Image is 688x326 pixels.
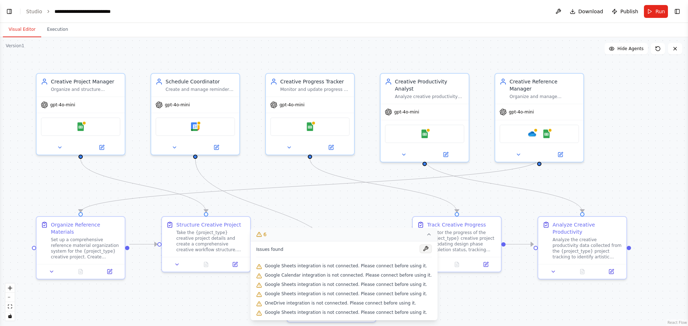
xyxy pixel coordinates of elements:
[655,8,665,15] span: Run
[265,282,427,287] span: Google Sheets integration is not connected. Please connect before using it.
[311,143,351,152] button: Open in side panel
[5,283,15,293] button: zoom in
[5,283,15,321] div: React Flow controls
[81,143,122,152] button: Open in side panel
[420,130,429,138] img: Google Sheets
[540,150,580,159] button: Open in side panel
[161,216,251,272] div: Structure Creative ProjectTake the {project_type} creative project details and create a comprehen...
[265,73,355,155] div: Creative Progress TrackerMonitor and update progress on {project_type} creative goals by tracking...
[306,159,460,212] g: Edge from 1950d78b-7407-4f8c-9938-dd0b339fbabc to 7f7c7c17-6df1-435d-b7c8-33000e80d34b
[567,5,606,18] button: Download
[609,5,641,18] button: Publish
[412,216,502,272] div: Track Creative ProgressMonitor the progress of the {project_type} creative project by updating de...
[26,9,42,14] a: Studio
[166,87,235,92] div: Create and manage reminders for important deadlines, schedule project milestones, and ensure that...
[51,221,120,235] div: Organize Reference Materials
[442,260,472,269] button: No output available
[50,102,75,108] span: gpt-4o-mini
[41,22,74,37] button: Execution
[567,267,598,276] button: No output available
[644,5,668,18] button: Run
[280,78,350,85] div: Creative Progress Tracker
[279,102,305,108] span: gpt-4o-mini
[36,216,125,279] div: Organize Reference MaterialsSet up a comprehensive reference material organization system for the...
[176,230,246,253] div: Take the {project_type} creative project details and create a comprehensive creative workflow str...
[77,159,543,212] g: Edge from 1245eab4-108e-4950-92e5-73afd0efa3de to 0f75861e-5042-4c28-bb66-f551f3d16860
[510,94,579,99] div: Organize and manage reference materials, style guides, and creative assets for {project_type} pro...
[494,73,584,162] div: Creative Reference ManagerOrganize and manage reference materials, style guides, and creative ass...
[256,247,283,252] span: Issues found
[5,311,15,321] button: toggle interactivity
[76,122,85,131] img: Google Sheets
[51,87,120,92] div: Organize and structure {project_type} creative projects by breaking down character designs, conce...
[306,122,314,131] img: Google Sheets
[668,321,687,325] a: React Flow attribution
[191,260,221,269] button: No output available
[51,78,120,85] div: Creative Project Manager
[265,291,427,297] span: Google Sheets integration is not connected. Please connect before using it.
[542,130,551,138] img: Google Sheets
[265,272,432,278] span: Google Calendar integration is not connected. Please connect before using it.
[537,216,627,279] div: Analyze Creative ProductivityAnalyze the creative productivity data collected from the {project_t...
[395,78,464,92] div: Creative Productivity Analyst
[605,43,648,54] button: Hide Agents
[97,267,122,276] button: Open in side panel
[617,46,644,52] span: Hide Agents
[553,237,622,260] div: Analyze the creative productivity data collected from the {project_type} project tracking to iden...
[528,130,536,138] img: OneDrive
[553,221,622,235] div: Analyze Creative Productivity
[51,237,120,260] div: Set up a comprehensive reference material organization system for the {project_type} creative pro...
[66,267,96,276] button: No output available
[192,159,335,255] g: Edge from a62a7fdf-847e-4328-aeda-88f9fcd8d055 to 43b84410-9415-4662-b56b-69d85c05d5f7
[263,231,267,238] span: 6
[425,150,466,159] button: Open in side panel
[509,109,534,115] span: gpt-4o-mini
[672,6,682,16] button: Show right sidebar
[265,263,427,269] span: Google Sheets integration is not connected. Please connect before using it.
[5,302,15,311] button: fit view
[176,221,241,228] div: Structure Creative Project
[250,228,438,241] button: 6
[129,241,157,248] g: Edge from 0f75861e-5042-4c28-bb66-f551f3d16860 to 8ec3248f-2074-4ecf-9ec4-d40ec37a18c6
[6,43,24,49] div: Version 1
[265,310,427,315] span: Google Sheets integration is not connected. Please connect before using it.
[77,159,210,212] g: Edge from d2bd1c5b-d904-463b-b5e5-f98470426d52 to 8ec3248f-2074-4ecf-9ec4-d40ec37a18c6
[473,260,498,269] button: Open in side panel
[223,260,247,269] button: Open in side panel
[620,8,638,15] span: Publish
[5,293,15,302] button: zoom out
[427,230,497,253] div: Monitor the progress of the {project_type} creative project by updating design phase completion s...
[196,143,236,152] button: Open in side panel
[506,241,534,248] g: Edge from 7f7c7c17-6df1-435d-b7c8-33000e80d34b to 91995ba2-9b0e-4e9b-95ba-31aa1eec299b
[395,94,464,99] div: Analyze creative productivity patterns from {project_type} design data, identify trends in artist...
[3,22,41,37] button: Visual Editor
[165,102,190,108] span: gpt-4o-mini
[578,8,603,15] span: Download
[36,73,125,155] div: Creative Project ManagerOrganize and structure {project_type} creative projects by breaking down ...
[394,109,419,115] span: gpt-4o-mini
[4,6,14,16] button: Show left sidebar
[380,73,469,162] div: Creative Productivity AnalystAnalyze creative productivity patterns from {project_type} design da...
[421,159,586,212] g: Edge from cd65df94-ddbb-4265-9b96-492aec0179f9 to 91995ba2-9b0e-4e9b-95ba-31aa1eec299b
[166,78,235,85] div: Schedule Coordinator
[427,221,486,228] div: Track Creative Progress
[280,87,350,92] div: Monitor and update progress on {project_type} creative goals by tracking completed design phases,...
[265,300,416,306] span: OneDrive integration is not connected. Please connect before using it.
[150,73,240,155] div: Schedule CoordinatorCreate and manage reminders for important deadlines, schedule project milesto...
[191,122,200,131] img: Google Calendar
[26,8,129,15] nav: breadcrumb
[510,78,579,92] div: Creative Reference Manager
[599,267,623,276] button: Open in side panel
